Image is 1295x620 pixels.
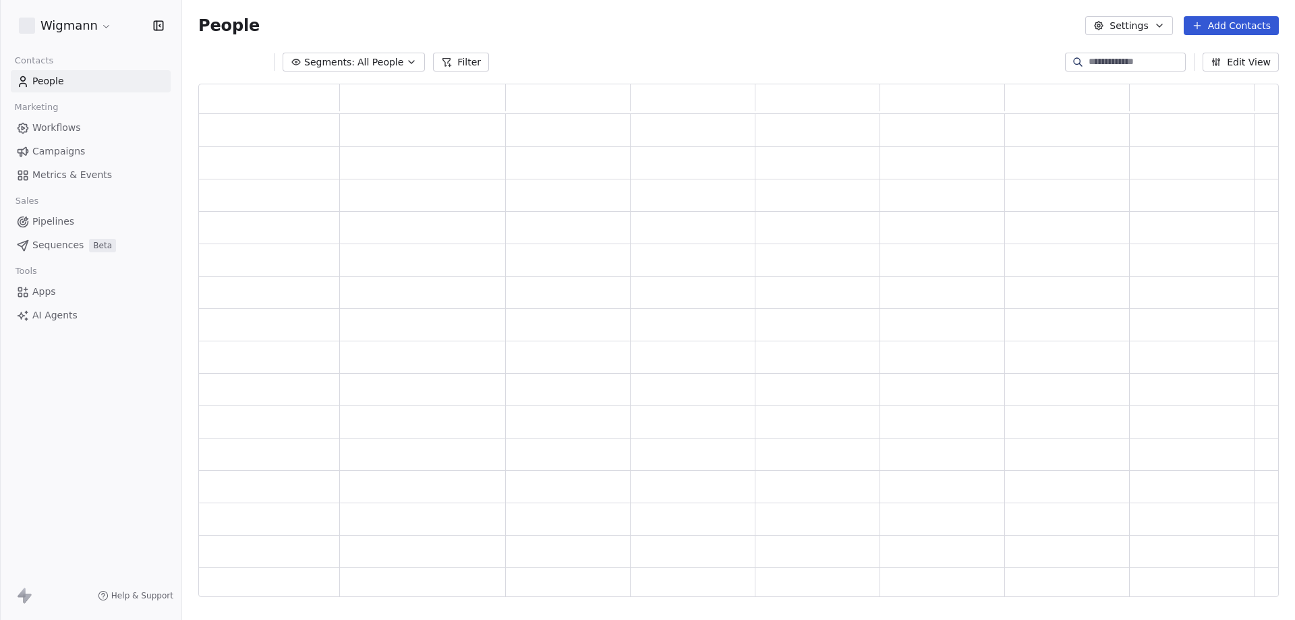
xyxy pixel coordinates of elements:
button: Wigmann [16,14,115,37]
button: Settings [1085,16,1172,35]
a: People [11,70,171,92]
span: Workflows [32,121,81,135]
span: People [32,74,64,88]
button: Add Contacts [1184,16,1279,35]
a: SequencesBeta [11,234,171,256]
span: Sales [9,191,45,211]
a: AI Agents [11,304,171,327]
span: Campaigns [32,144,85,159]
span: All People [357,55,403,69]
span: Help & Support [111,590,173,601]
span: Wigmann [40,17,98,34]
span: Tools [9,261,42,281]
a: Campaigns [11,140,171,163]
span: Segments: [304,55,355,69]
a: Workflows [11,117,171,139]
a: Pipelines [11,210,171,233]
a: Metrics & Events [11,164,171,186]
span: Marketing [9,97,64,117]
button: Filter [433,53,489,72]
span: Metrics & Events [32,168,112,182]
a: Apps [11,281,171,303]
span: Apps [32,285,56,299]
button: Edit View [1203,53,1279,72]
span: Pipelines [32,215,74,229]
span: People [198,16,260,36]
span: Contacts [9,51,59,71]
span: AI Agents [32,308,78,322]
span: Beta [89,239,116,252]
span: Sequences [32,238,84,252]
a: Help & Support [98,590,173,601]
